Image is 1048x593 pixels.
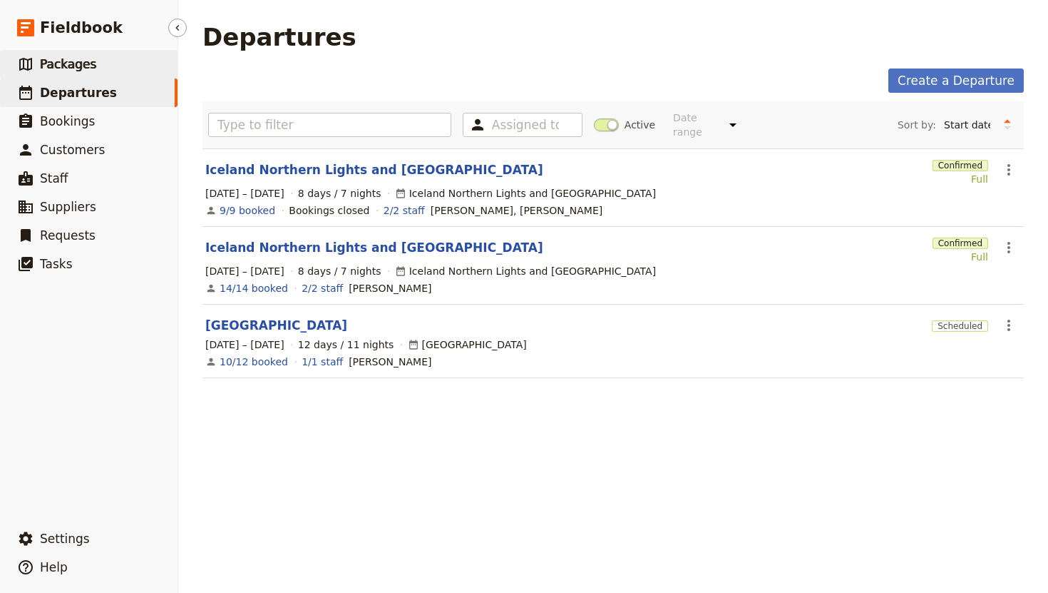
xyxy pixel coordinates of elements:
[220,203,275,218] a: View the bookings for this departure
[298,264,381,278] span: 8 days / 7 nights
[205,264,284,278] span: [DATE] – [DATE]
[625,118,655,132] span: Active
[40,86,117,100] span: Departures
[888,69,1024,93] a: Create a Departure
[40,257,73,271] span: Tasks
[298,186,381,201] span: 8 days / 7 nights
[220,355,288,369] a: View the bookings for this departure
[933,160,988,171] span: Confirmed
[933,238,988,249] span: Confirmed
[40,57,96,71] span: Packages
[997,313,1021,338] button: Actions
[40,114,95,128] span: Bookings
[302,355,343,369] a: 1/1 staff
[395,186,656,201] div: Iceland Northern Lights and [GEOGRAPHIC_DATA]
[202,23,356,51] h1: Departures
[40,532,90,546] span: Settings
[168,19,187,37] button: Hide menu
[302,281,343,295] a: 2/2 staff
[220,281,288,295] a: View the bookings for this departure
[384,203,425,218] a: 2/2 staff
[40,171,68,186] span: Staff
[997,158,1021,182] button: Actions
[933,250,988,264] div: Full
[289,203,369,218] div: Bookings closed
[408,338,527,352] div: [GEOGRAPHIC_DATA]
[937,114,997,136] select: Sort by:
[898,118,936,132] span: Sort by:
[349,355,431,369] span: Melanie Kiss
[205,239,543,256] a: Iceland Northern Lights and [GEOGRAPHIC_DATA]
[492,116,559,133] input: Assigned to
[205,317,347,334] a: [GEOGRAPHIC_DATA]
[40,17,123,39] span: Fieldbook
[40,143,105,157] span: Customers
[932,320,988,332] span: Scheduled
[298,338,394,352] span: 12 days / 11 nights
[205,186,284,201] span: [DATE] – [DATE]
[933,172,988,186] div: Full
[205,161,543,178] a: Iceland Northern Lights and [GEOGRAPHIC_DATA]
[40,228,96,243] span: Requests
[40,200,96,214] span: Suppliers
[997,235,1021,260] button: Actions
[349,281,431,295] span: Jocelyn, Melanie Kiss
[431,203,603,218] span: Jocelyn, Kathy DeVault
[208,113,451,137] input: Type to filter
[395,264,656,278] div: Iceland Northern Lights and [GEOGRAPHIC_DATA]
[205,338,284,352] span: [DATE] – [DATE]
[997,114,1018,136] button: Change sort direction
[40,560,68,574] span: Help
